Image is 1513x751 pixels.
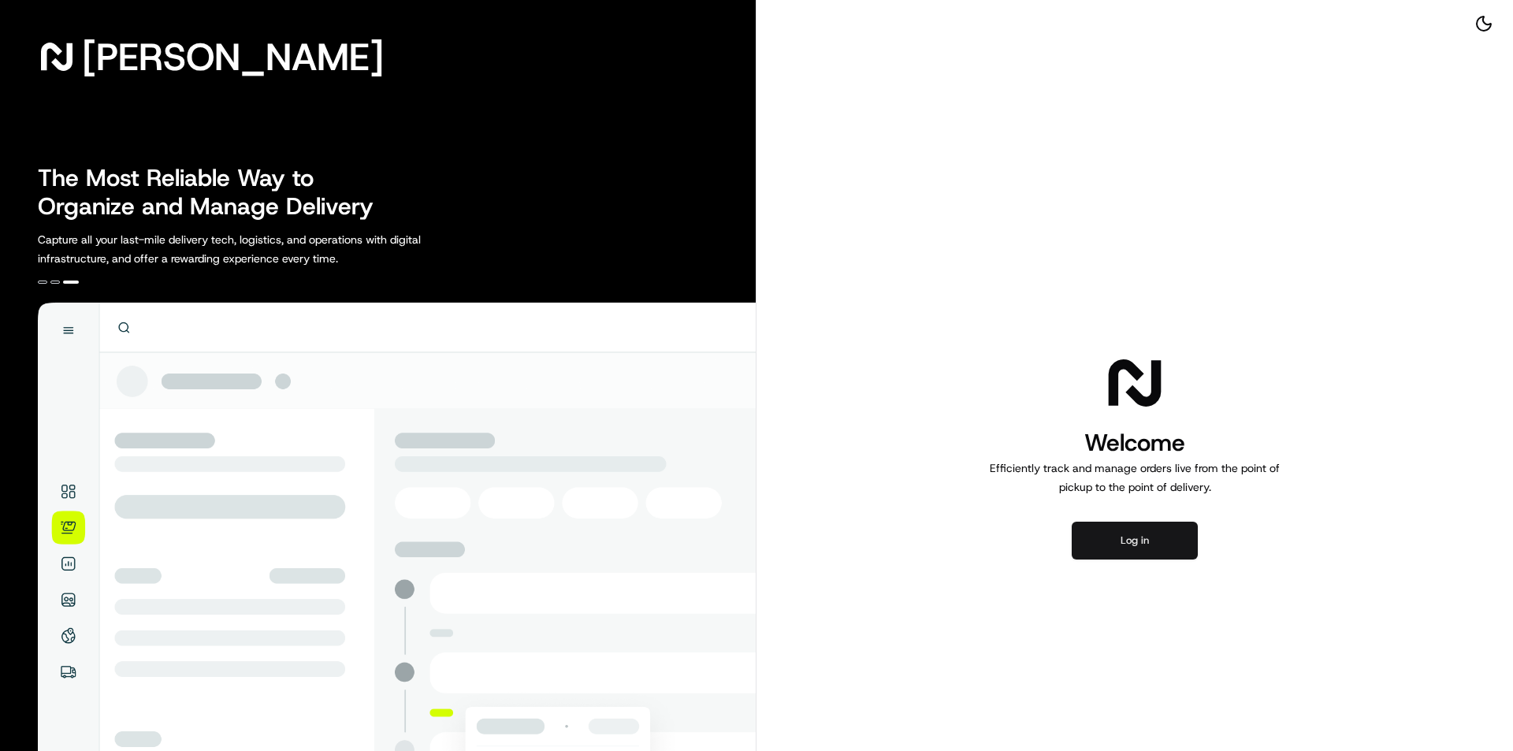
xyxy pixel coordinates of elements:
[38,230,492,268] p: Capture all your last-mile delivery tech, logistics, and operations with digital infrastructure, ...
[983,459,1286,496] p: Efficiently track and manage orders live from the point of pickup to the point of delivery.
[38,164,391,221] h2: The Most Reliable Way to Organize and Manage Delivery
[983,427,1286,459] h1: Welcome
[82,41,384,72] span: [PERSON_NAME]
[1072,522,1198,560] button: Log in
